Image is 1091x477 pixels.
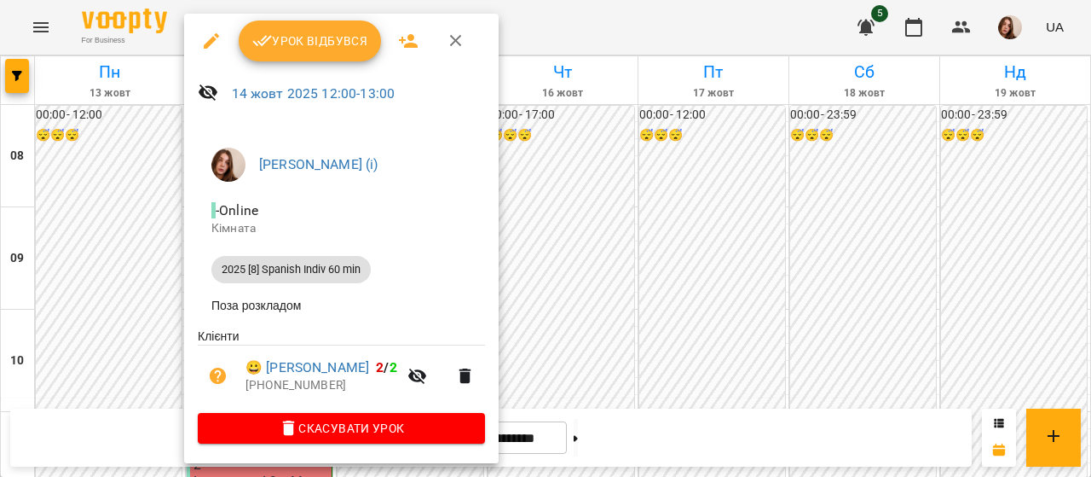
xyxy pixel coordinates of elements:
span: Урок відбувся [252,31,368,51]
p: Кімната [211,220,471,237]
li: Поза розкладом [198,290,485,321]
span: Скасувати Урок [211,418,471,439]
span: - Online [211,202,262,218]
span: 2 [376,359,384,375]
a: 14 жовт 2025 12:00-13:00 [232,85,395,102]
span: 2 [390,359,397,375]
a: 😀 [PERSON_NAME] [245,358,369,378]
button: Скасувати Урок [198,413,485,444]
button: Урок відбувся [239,20,382,61]
b: / [376,359,396,375]
p: [PHONE_NUMBER] [245,377,397,394]
a: [PERSON_NAME] (і) [259,156,378,172]
ul: Клієнти [198,328,485,413]
span: 2025 [8] Spanish Indiv 60 min [211,262,371,277]
button: Візит ще не сплачено. Додати оплату? [198,356,239,397]
img: 6cd80b088ed49068c990d7a30548842a.jpg [211,148,245,182]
